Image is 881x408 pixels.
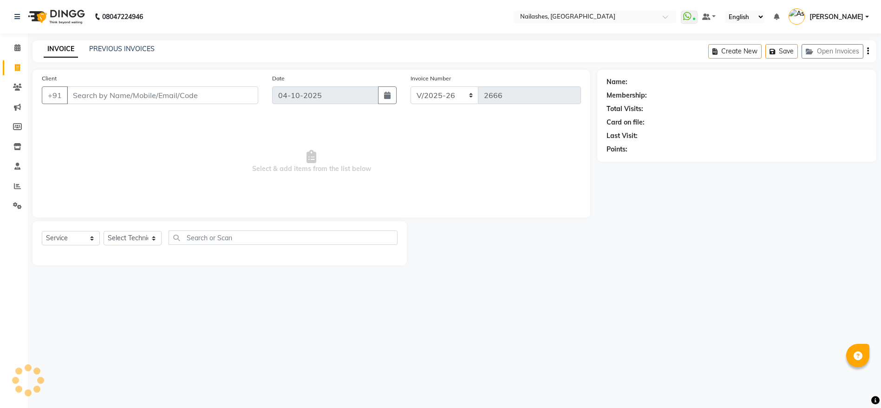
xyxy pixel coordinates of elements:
button: Open Invoices [802,44,863,59]
b: 08047224946 [102,4,143,30]
button: +91 [42,86,68,104]
input: Search or Scan [169,230,398,245]
input: Search by Name/Mobile/Email/Code [67,86,258,104]
img: logo [24,4,87,30]
span: [PERSON_NAME] [809,12,863,22]
div: Last Visit: [607,131,638,141]
a: PREVIOUS INVOICES [89,45,155,53]
div: Total Visits: [607,104,643,114]
a: INVOICE [44,41,78,58]
img: Ashish Bedi [789,8,805,25]
label: Client [42,74,57,83]
iframe: chat widget [842,371,872,399]
div: Card on file: [607,118,645,127]
button: Save [765,44,798,59]
div: Points: [607,145,627,154]
div: Name: [607,77,627,87]
div: Membership: [607,91,647,100]
button: Create New [708,44,762,59]
label: Date [272,74,285,83]
span: Select & add items from the list below [42,115,581,208]
label: Invoice Number [411,74,451,83]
